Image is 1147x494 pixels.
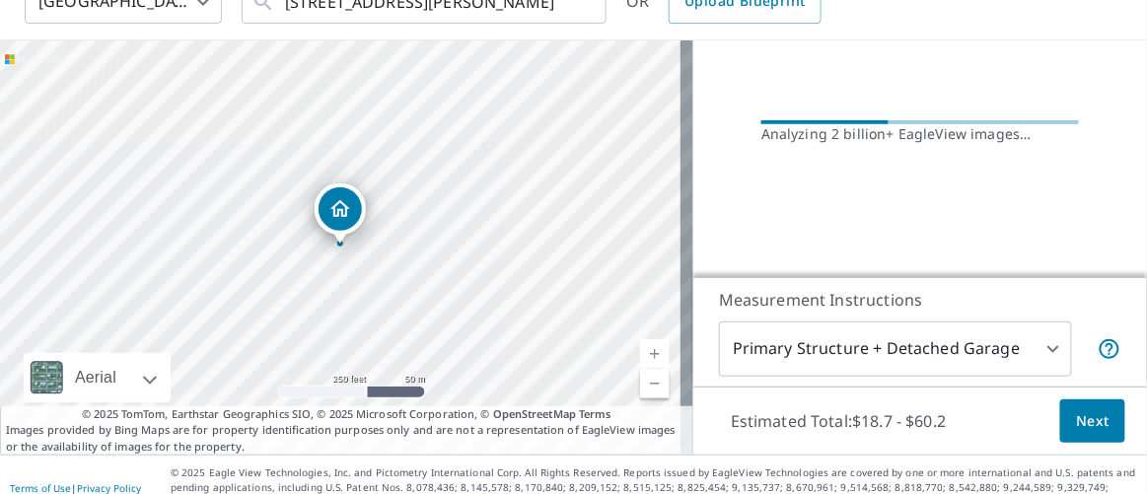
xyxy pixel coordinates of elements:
p: Estimated Total: $18.7 - $60.2 [715,399,962,443]
a: OpenStreetMap [493,406,576,421]
div: Primary Structure + Detached Garage [719,321,1072,377]
span: © 2025 TomTom, Earthstar Geographics SIO, © 2025 Microsoft Corporation, © [82,406,611,423]
p: | [10,482,141,494]
div: Analyzing 2 billion+ EagleView images… [761,124,1079,144]
a: Current Level 17, Zoom In [640,339,670,369]
div: Aerial [69,353,122,402]
button: Next [1060,399,1125,444]
a: Terms [579,406,611,421]
a: Current Level 17, Zoom Out [640,369,670,398]
span: Your report will include the primary structure and a detached garage if one exists. [1098,337,1121,361]
div: Dropped pin, building 1, Residential property, 2110 1st Ave N Payette, ID 83661 [315,183,366,245]
div: Aerial [24,353,171,402]
span: Next [1076,409,1110,434]
p: Measurement Instructions [719,288,1121,312]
